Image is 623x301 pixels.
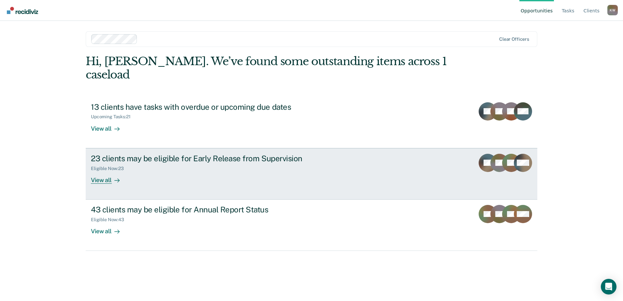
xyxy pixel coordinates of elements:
[86,200,537,251] a: 43 clients may be eligible for Annual Report StatusEligible Now:43View all
[91,120,127,132] div: View all
[499,36,529,42] div: Clear officers
[607,5,618,15] button: Profile dropdown button
[91,171,127,184] div: View all
[86,148,537,200] a: 23 clients may be eligible for Early Release from SupervisionEligible Now:23View all
[91,114,136,120] div: Upcoming Tasks : 21
[601,279,616,294] div: Open Intercom Messenger
[91,222,127,235] div: View all
[91,154,320,163] div: 23 clients may be eligible for Early Release from Supervision
[607,5,618,15] div: K W
[91,205,320,214] div: 43 clients may be eligible for Annual Report Status
[91,217,129,222] div: Eligible Now : 43
[86,97,537,148] a: 13 clients have tasks with overdue or upcoming due datesUpcoming Tasks:21View all
[91,102,320,112] div: 13 clients have tasks with overdue or upcoming due dates
[86,55,447,81] div: Hi, [PERSON_NAME]. We’ve found some outstanding items across 1 caseload
[91,166,129,171] div: Eligible Now : 23
[7,7,38,14] img: Recidiviz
